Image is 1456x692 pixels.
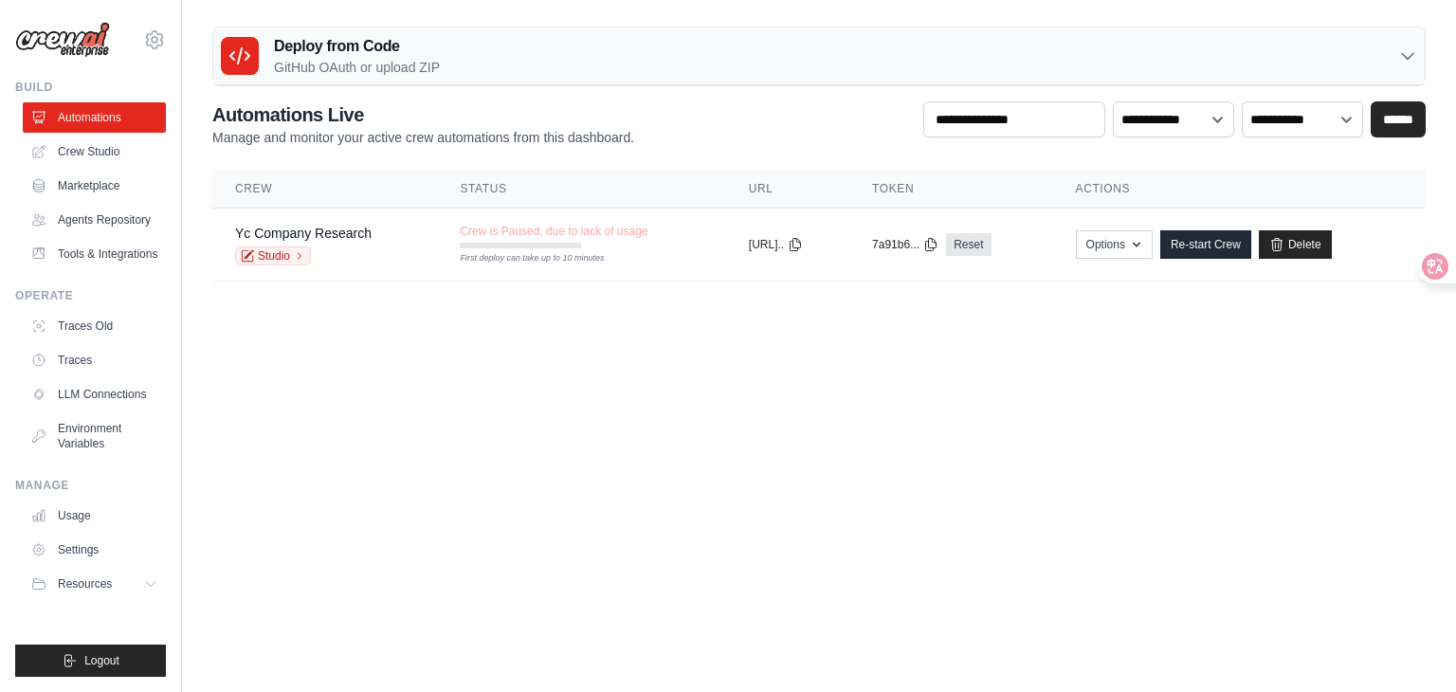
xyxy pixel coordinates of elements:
[872,237,938,252] button: 7a91b6...
[23,569,166,599] button: Resources
[726,170,849,209] th: URL
[23,205,166,235] a: Agents Repository
[1053,170,1426,209] th: Actions
[23,345,166,375] a: Traces
[23,379,166,410] a: LLM Connections
[437,170,725,209] th: Status
[235,246,311,265] a: Studio
[274,58,440,77] p: GitHub OAuth or upload ZIP
[274,35,440,58] h3: Deploy from Code
[58,576,112,592] span: Resources
[15,645,166,677] button: Logout
[1076,230,1153,259] button: Options
[23,239,166,269] a: Tools & Integrations
[23,171,166,201] a: Marketplace
[23,102,166,133] a: Automations
[849,170,1052,209] th: Token
[84,653,119,668] span: Logout
[15,22,110,58] img: Logo
[460,224,647,239] span: Crew is Paused, due to lack of usage
[235,226,372,241] a: Yc Company Research
[15,478,166,493] div: Manage
[15,80,166,95] div: Build
[212,128,634,147] p: Manage and monitor your active crew automations from this dashboard.
[23,311,166,341] a: Traces Old
[15,288,166,303] div: Operate
[23,501,166,531] a: Usage
[1160,230,1251,259] a: Re-start Crew
[23,137,166,167] a: Crew Studio
[212,101,634,128] h2: Automations Live
[946,233,991,256] a: Reset
[1259,230,1332,259] a: Delete
[212,170,437,209] th: Crew
[23,413,166,459] a: Environment Variables
[23,535,166,565] a: Settings
[460,252,581,265] div: First deploy can take up to 10 minutes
